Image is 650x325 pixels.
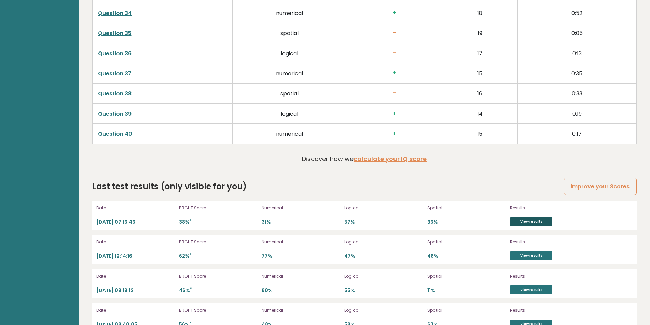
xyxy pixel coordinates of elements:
p: Discover how we [302,154,427,163]
p: Date [96,205,175,211]
p: 57% [344,219,423,225]
h3: + [352,9,436,16]
td: 14 [442,103,518,123]
td: 17 [442,43,518,63]
p: Spatial [427,239,506,245]
td: 18 [442,3,518,23]
p: 47% [344,253,423,260]
td: logical [232,103,347,123]
h3: - [352,29,436,36]
td: 16 [442,83,518,103]
p: BRGHT Score [179,205,258,211]
a: View results [510,285,552,294]
p: Date [96,273,175,279]
td: 0:35 [518,63,636,83]
p: Results [510,239,582,245]
td: logical [232,43,347,63]
a: Question 35 [98,29,132,37]
a: Question 34 [98,9,132,17]
td: 15 [442,123,518,144]
p: 38% [179,219,258,225]
p: [DATE] 09:19:12 [96,287,175,294]
h2: Last test results (only visible for you) [92,180,247,193]
h3: - [352,90,436,97]
p: 46% [179,287,258,294]
p: Numerical [262,239,340,245]
p: Results [510,205,582,211]
td: 0:05 [518,23,636,43]
p: Results [510,273,582,279]
td: spatial [232,23,347,43]
td: 0:33 [518,83,636,103]
td: 0:19 [518,103,636,123]
a: Improve your Scores [564,178,636,195]
p: Results [510,307,582,313]
p: BRGHT Score [179,239,258,245]
p: Logical [344,239,423,245]
p: Numerical [262,273,340,279]
h3: + [352,110,436,117]
p: 80% [262,287,340,294]
p: 31% [262,219,340,225]
a: Question 39 [98,110,132,118]
p: Date [96,239,175,245]
p: Logical [344,205,423,211]
p: 11% [427,287,506,294]
p: BRGHT Score [179,307,258,313]
p: [DATE] 07:16:46 [96,219,175,225]
a: Question 37 [98,70,132,77]
p: [DATE] 12:14:16 [96,253,175,260]
a: calculate your IQ score [354,154,427,163]
p: 62% [179,253,258,260]
p: Date [96,307,175,313]
a: Question 40 [98,130,132,138]
p: Numerical [262,205,340,211]
a: Question 38 [98,90,132,98]
p: Spatial [427,307,506,313]
td: 0:17 [518,123,636,144]
td: 19 [442,23,518,43]
h3: + [352,130,436,137]
td: numerical [232,63,347,83]
p: 48% [427,253,506,260]
h3: - [352,49,436,57]
td: spatial [232,83,347,103]
td: numerical [232,3,347,23]
a: View results [510,217,552,226]
p: Numerical [262,307,340,313]
a: Question 36 [98,49,132,57]
td: 0:13 [518,43,636,63]
h3: + [352,70,436,77]
p: Logical [344,273,423,279]
p: 55% [344,287,423,294]
p: Spatial [427,273,506,279]
td: 15 [442,63,518,83]
p: BRGHT Score [179,273,258,279]
p: 36% [427,219,506,225]
td: 0:52 [518,3,636,23]
p: Spatial [427,205,506,211]
td: numerical [232,123,347,144]
p: Logical [344,307,423,313]
p: 77% [262,253,340,260]
a: View results [510,251,552,260]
